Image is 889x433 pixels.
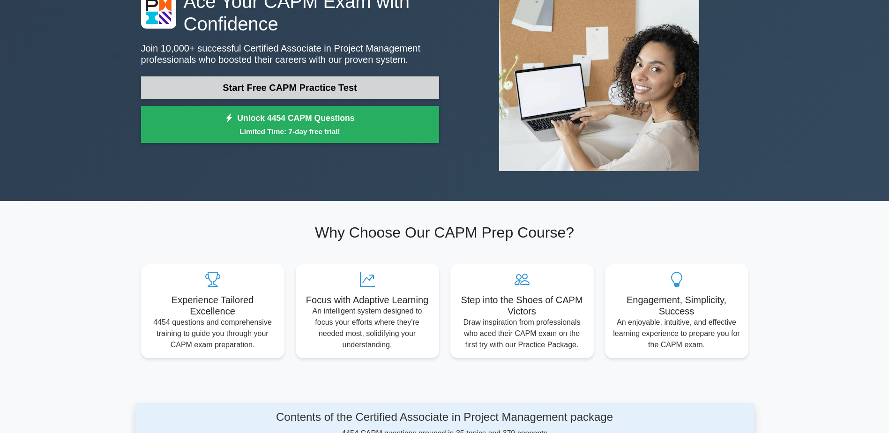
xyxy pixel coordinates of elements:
p: 4454 questions and comprehensive training to guide you through your CAPM exam preparation. [149,317,277,351]
p: Join 10,000+ successful Certified Associate in Project Management professionals who boosted their... [141,43,439,65]
a: Unlock 4454 CAPM QuestionsLimited Time: 7-day free trial! [141,106,439,143]
h5: Experience Tailored Excellence [149,294,277,317]
p: An enjoyable, intuitive, and effective learning experience to prepare you for the CAPM exam. [613,317,741,351]
h2: Why Choose Our CAPM Prep Course? [141,224,748,241]
h5: Step into the Shoes of CAPM Victors [458,294,586,317]
p: Draw inspiration from professionals who aced their CAPM exam on the first try with our Practice P... [458,317,586,351]
p: An intelligent system designed to focus your efforts where they're needed most, solidifying your ... [303,306,432,351]
h5: Focus with Adaptive Learning [303,294,432,306]
a: Start Free CAPM Practice Test [141,76,439,99]
h5: Engagement, Simplicity, Success [613,294,741,317]
h4: Contents of the Certified Associate in Project Management package [224,411,665,424]
small: Limited Time: 7-day free trial! [153,126,427,137]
